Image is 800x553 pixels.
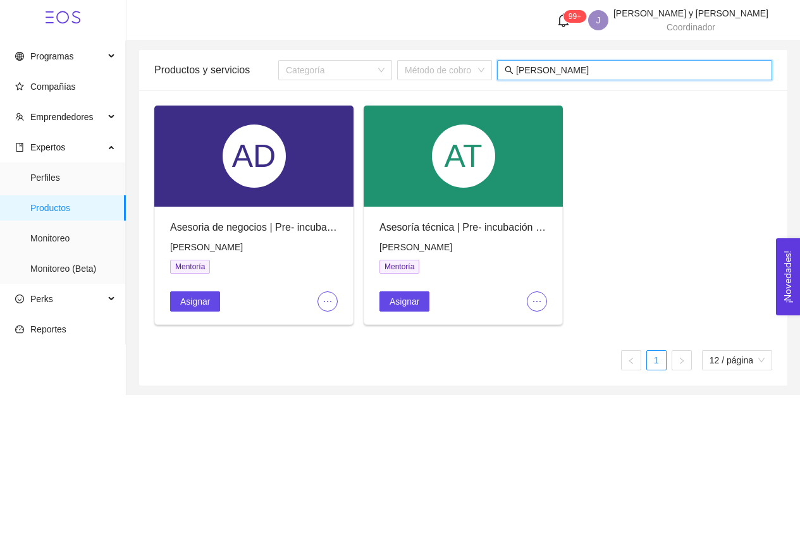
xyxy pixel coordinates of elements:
span: team [15,112,24,121]
span: left [627,357,635,365]
span: [PERSON_NAME] y [PERSON_NAME] [613,8,768,18]
span: Asignar [180,295,210,308]
span: Monitoreo [30,226,116,251]
span: Programas [30,51,73,61]
button: left [621,350,641,370]
span: Compañías [30,82,76,92]
div: Productos y servicios [154,52,278,88]
span: Monitoreo (Beta) [30,256,116,281]
span: Emprendedores [30,112,94,122]
div: Asesoría técnica | Pre- incubación EBT [379,219,547,235]
li: 1 [646,350,667,370]
input: Buscar [516,63,765,77]
span: search [505,66,514,75]
button: Asignar [379,291,429,312]
span: [PERSON_NAME] [379,242,452,252]
span: Asignar [390,295,419,308]
div: AD [223,125,286,188]
span: [PERSON_NAME] [170,242,243,252]
span: ellipsis [527,296,546,307]
span: Perks [30,294,53,304]
span: global [15,52,24,61]
div: tamaño de página [702,350,772,370]
span: star [15,82,24,91]
li: Página siguiente [672,350,692,370]
span: Reportes [30,324,66,334]
div: Asesoria de negocios | Pre- incubacion EBT [170,219,338,235]
span: Productos [30,195,116,221]
span: bell [557,13,570,27]
button: right [672,350,692,370]
span: Perfiles [30,165,116,190]
span: Mentoría [170,260,210,274]
span: book [15,143,24,152]
button: Asignar [170,291,220,312]
span: Coordinador [667,22,715,32]
button: Open Feedback Widget [776,238,800,315]
span: 12 / página [710,351,765,370]
sup: 122 [563,10,586,23]
button: ellipsis [317,291,338,312]
span: right [678,357,686,365]
span: ellipsis [318,296,337,307]
span: smile [15,295,24,303]
span: J [596,10,600,30]
span: Mentoría [379,260,419,274]
li: Página anterior [621,350,641,370]
span: Expertos [30,142,65,152]
button: ellipsis [527,291,547,312]
a: 1 [647,351,666,370]
div: AT [432,125,495,188]
span: dashboard [15,325,24,334]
